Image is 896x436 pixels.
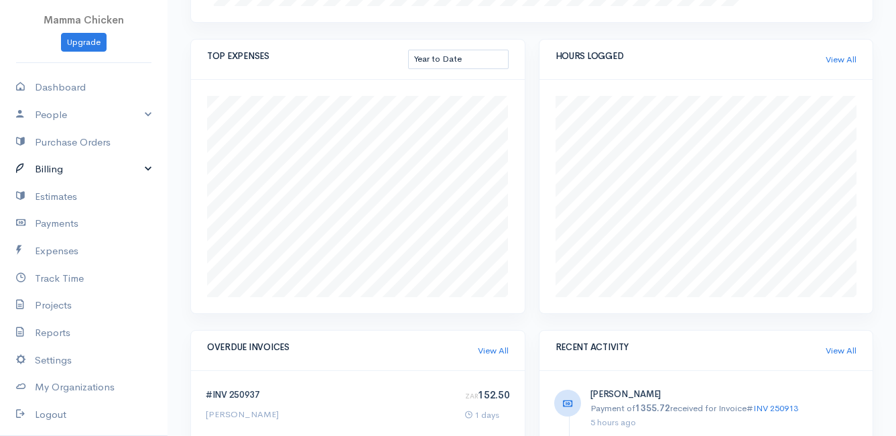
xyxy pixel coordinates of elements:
[556,343,826,352] h5: RECENT ACTIVITY
[753,402,798,414] a: INV 250913
[61,33,107,52] a: Upgrade
[590,390,858,399] h5: [PERSON_NAME]
[207,343,478,352] h5: OVERDUE INVOICES
[826,344,856,358] a: View All
[207,52,408,61] h5: TOP EXPENSES
[590,402,858,415] p: Payment of received for Invoice#
[212,389,260,400] a: INV 250937
[44,13,124,26] span: Mamma Chicken
[826,53,856,66] a: View All
[465,392,478,400] span: ZAR
[478,344,509,358] a: View All
[465,409,499,421] small: 1 days
[206,408,279,420] small: [PERSON_NAME]
[465,390,509,401] h4: 152.50
[635,402,670,414] b: 1355.72
[206,390,279,400] h5: #
[556,52,826,61] h5: HOURS LOGGED
[590,417,636,428] small: 5 hours ago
